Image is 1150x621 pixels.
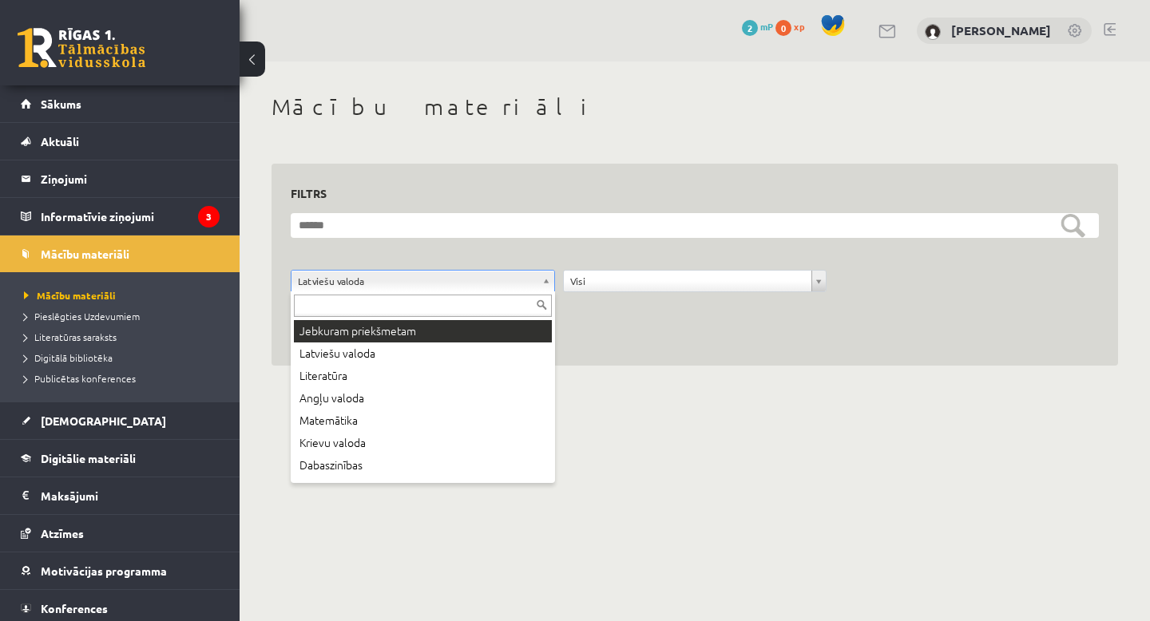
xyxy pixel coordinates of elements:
div: Dabaszinības [294,454,552,477]
div: Matemātika [294,409,552,432]
div: Angļu valoda [294,387,552,409]
div: Literatūra [294,365,552,387]
div: Latviešu valoda [294,342,552,365]
div: Datorika [294,477,552,499]
div: Jebkuram priekšmetam [294,320,552,342]
div: Krievu valoda [294,432,552,454]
